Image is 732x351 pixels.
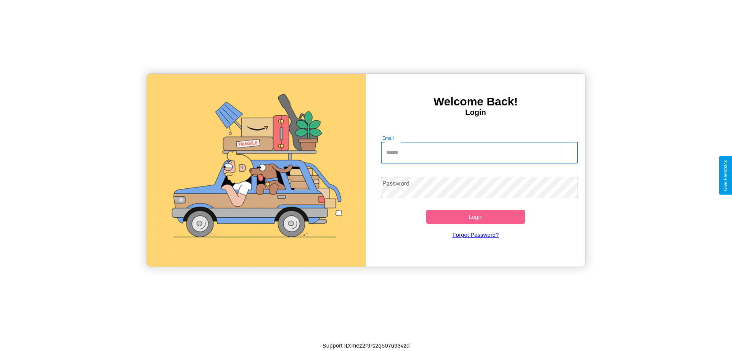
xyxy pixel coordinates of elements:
[426,210,525,224] button: Login
[147,74,366,267] img: gif
[723,160,728,191] div: Give Feedback
[382,135,394,141] label: Email
[366,108,585,117] h4: Login
[377,224,575,246] a: Forgot Password?
[323,340,409,351] p: Support ID: mez2r9rs2q507u93vzd
[366,95,585,108] h3: Welcome Back!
